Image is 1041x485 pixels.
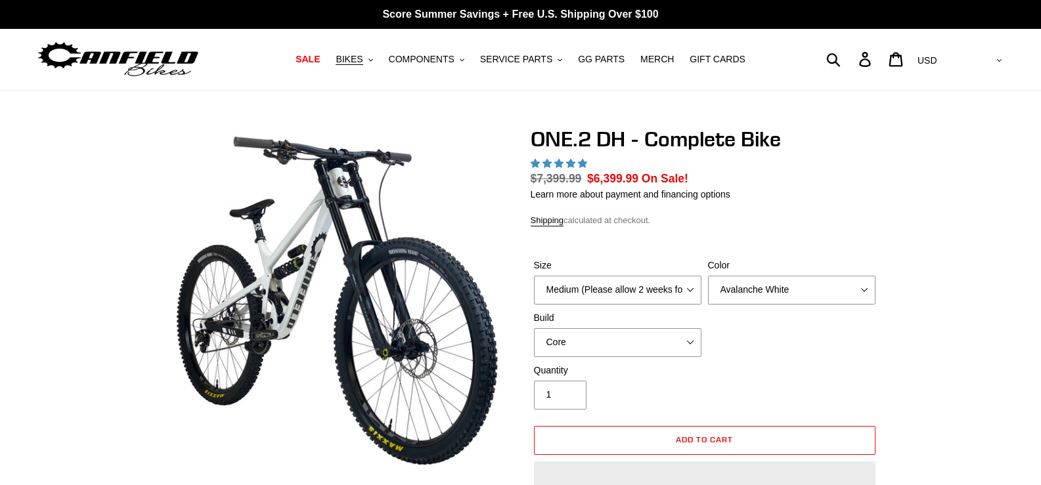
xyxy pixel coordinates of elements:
button: BIKES [329,51,379,68]
button: SERVICE PARTS [474,51,569,68]
s: $7,399.99 [531,172,582,185]
label: Size [534,259,701,272]
a: GIFT CARDS [683,51,752,68]
span: GIFT CARDS [690,54,745,65]
span: 5.00 stars [531,158,590,169]
label: Build [534,311,701,325]
span: MERCH [640,54,674,65]
span: SERVICE PARTS [480,54,552,65]
button: Add to cart [534,426,875,455]
span: SALE [296,54,320,65]
input: Search [833,45,867,74]
span: COMPONENTS [389,54,454,65]
label: Color [708,259,875,272]
span: On Sale! [642,170,688,187]
img: ONE.2 DH - Complete Bike [166,129,508,472]
h1: ONE.2 DH - Complete Bike [531,127,879,152]
a: Learn more about payment and financing options [531,189,730,200]
a: SALE [289,51,326,68]
a: Shipping [531,215,564,226]
img: Canfield Bikes [36,39,200,80]
div: calculated at checkout. [531,214,879,227]
label: Quantity [534,364,701,377]
span: $6,399.99 [587,172,638,185]
a: GG PARTS [571,51,631,68]
span: GG PARTS [578,54,625,65]
button: COMPONENTS [382,51,471,68]
span: BIKES [336,54,363,65]
a: MERCH [634,51,680,68]
span: Add to cart [676,434,733,444]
